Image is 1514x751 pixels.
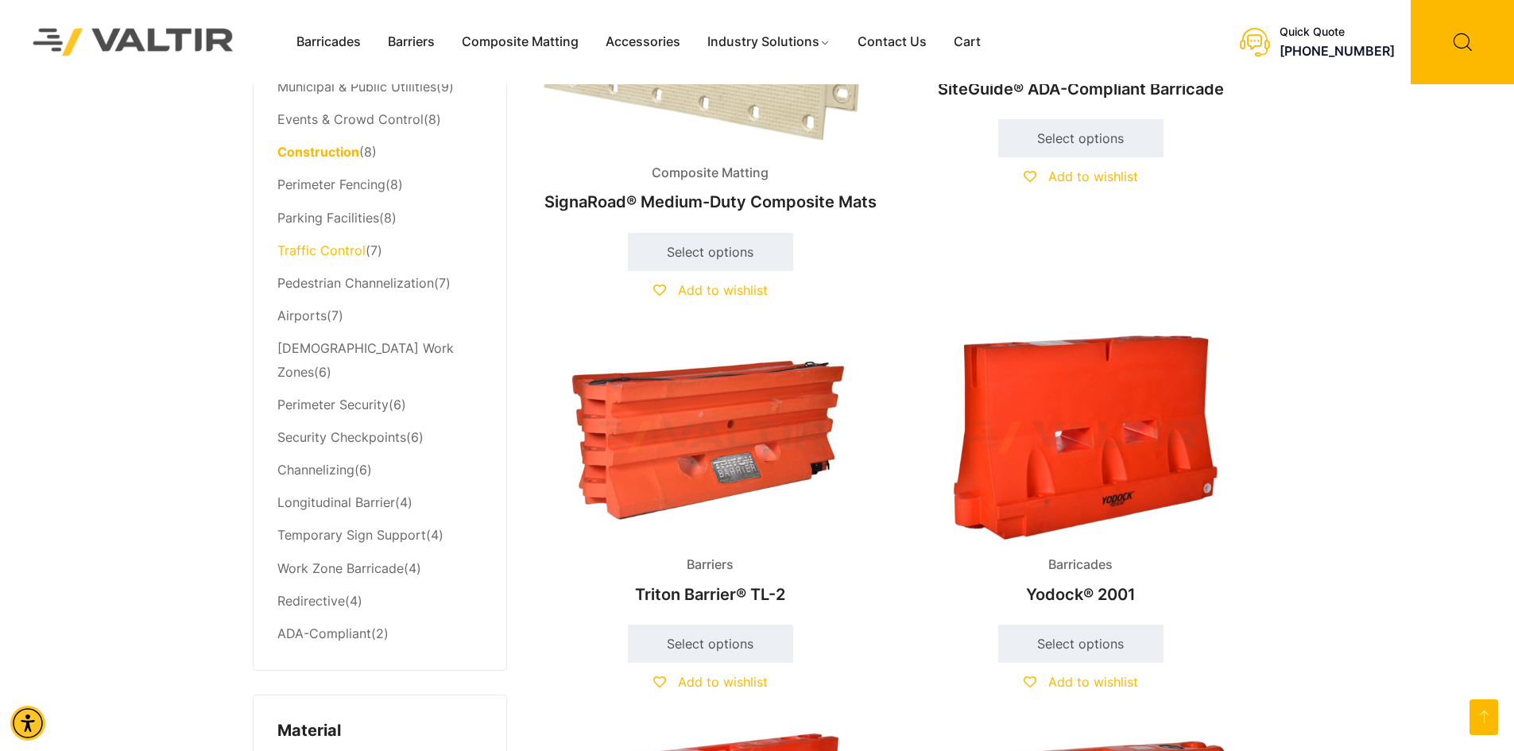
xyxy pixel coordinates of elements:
[277,202,482,234] li: (8)
[909,72,1253,106] h2: SiteGuide® ADA-Compliant Barricade
[653,282,768,298] a: Add to wishlist
[12,7,255,76] img: Valtir Rentals
[277,552,482,585] li: (4)
[539,577,882,612] h2: Triton Barrier® TL-2
[277,267,482,300] li: (7)
[539,184,882,219] h2: SignaRoad® Medium-Duty Composite Mats
[277,308,327,323] a: Airports
[277,300,482,332] li: (7)
[998,625,1164,663] a: Select options for “Yodock® 2001”
[448,30,592,54] a: Composite Matting
[374,30,448,54] a: Barriers
[277,210,379,226] a: Parking Facilities
[1048,674,1138,690] span: Add to wishlist
[1024,168,1138,184] a: Add to wishlist
[277,242,366,258] a: Traffic Control
[1280,25,1395,39] div: Quick Quote
[283,30,374,54] a: Barricades
[277,719,482,743] h4: Material
[277,585,482,617] li: (4)
[277,275,434,291] a: Pedestrian Channelization
[998,119,1164,157] a: Select options for “SiteGuide® ADA-Compliant Barricade”
[277,144,359,160] a: Construction
[277,617,482,646] li: (2)
[277,169,482,202] li: (8)
[277,389,482,421] li: (6)
[277,462,354,478] a: Channelizing
[1024,674,1138,690] a: Add to wishlist
[539,335,882,612] a: BarriersTriton Barrier® TL-2
[844,30,940,54] a: Contact Us
[277,332,482,389] li: (6)
[1036,553,1125,577] span: Barricades
[10,706,45,741] div: Accessibility Menu
[640,161,780,185] span: Composite Matting
[678,674,768,690] span: Add to wishlist
[539,335,882,540] img: Barriers
[675,553,745,577] span: Barriers
[277,625,371,641] a: ADA-Compliant
[277,72,482,104] li: (9)
[909,335,1253,540] img: Barricades
[277,104,482,137] li: (8)
[1469,699,1498,735] a: Open this option
[277,340,454,380] a: [DEMOGRAPHIC_DATA] Work Zones
[277,137,482,169] li: (8)
[277,176,385,192] a: Perimeter Fencing
[653,674,768,690] a: Add to wishlist
[694,30,844,54] a: Industry Solutions
[277,79,436,95] a: Municipal & Public Utilities
[940,30,994,54] a: Cart
[277,487,482,520] li: (4)
[277,429,406,445] a: Security Checkpoints
[1280,43,1395,59] a: call (888) 496-3625
[1048,168,1138,184] span: Add to wishlist
[592,30,694,54] a: Accessories
[277,494,395,510] a: Longitudinal Barrier
[909,335,1253,612] a: BarricadesYodock® 2001
[277,422,482,455] li: (6)
[277,397,389,412] a: Perimeter Security
[628,625,793,663] a: Select options for “Triton Barrier® TL-2”
[277,520,482,552] li: (4)
[277,560,404,576] a: Work Zone Barricade
[277,527,426,543] a: Temporary Sign Support
[678,282,768,298] span: Add to wishlist
[277,234,482,267] li: (7)
[277,593,345,609] a: Redirective
[277,111,424,127] a: Events & Crowd Control
[277,455,482,487] li: (6)
[909,577,1253,612] h2: Yodock® 2001
[628,233,793,271] a: Select options for “SignaRoad® Medium-Duty Composite Mats”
